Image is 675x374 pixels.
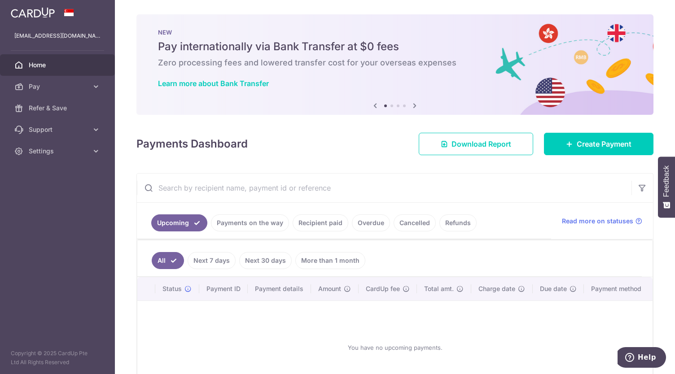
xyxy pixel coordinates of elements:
th: Payment ID [199,277,248,300]
a: Refunds [439,214,477,231]
a: Recipient paid [293,214,348,231]
th: Payment method [584,277,653,300]
button: Feedback - Show survey [658,157,675,217]
a: Upcoming [151,214,207,231]
span: Home [29,61,88,70]
span: CardUp fee [366,284,400,293]
span: Refer & Save [29,104,88,113]
a: Create Payment [544,133,653,155]
span: Create Payment [577,139,631,149]
a: Overdue [352,214,390,231]
a: Cancelled [394,214,436,231]
h6: Zero processing fees and lowered transfer cost for your overseas expenses [158,57,632,68]
a: Read more on statuses [562,217,642,226]
img: CardUp [11,7,55,18]
a: Payments on the way [211,214,289,231]
span: Support [29,125,88,134]
span: Total amt. [424,284,454,293]
a: Learn more about Bank Transfer [158,79,269,88]
img: Bank transfer banner [136,14,653,115]
a: Next 30 days [239,252,292,269]
span: Status [162,284,182,293]
span: Download Report [451,139,511,149]
h4: Payments Dashboard [136,136,248,152]
span: Amount [318,284,341,293]
span: Feedback [662,165,671,197]
h5: Pay internationally via Bank Transfer at $0 fees [158,39,632,54]
span: Read more on statuses [562,217,633,226]
span: Pay [29,82,88,91]
span: Charge date [478,284,515,293]
input: Search by recipient name, payment id or reference [137,174,631,202]
a: Next 7 days [188,252,236,269]
span: Settings [29,147,88,156]
a: Download Report [419,133,533,155]
a: All [152,252,184,269]
a: More than 1 month [295,252,365,269]
p: [EMAIL_ADDRESS][DOMAIN_NAME] [14,31,101,40]
th: Payment details [248,277,311,300]
span: Due date [540,284,567,293]
p: NEW [158,29,632,36]
iframe: Opens a widget where you can find more information [618,347,666,370]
